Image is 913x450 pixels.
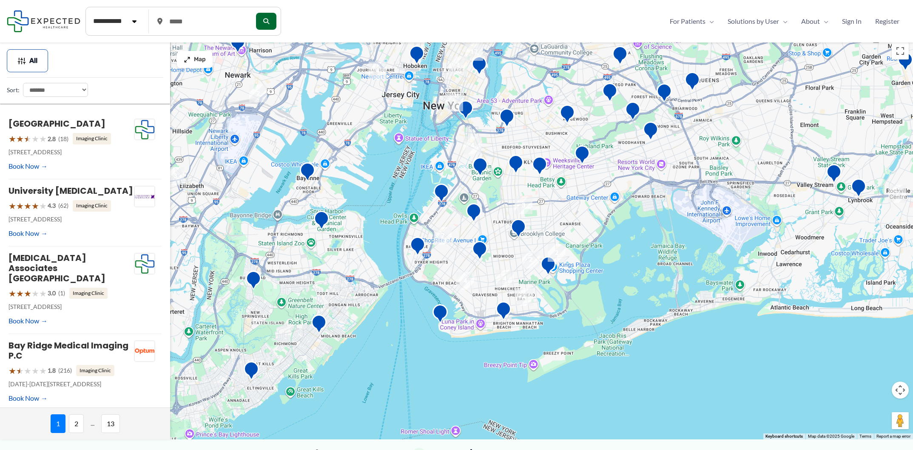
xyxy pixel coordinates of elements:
[859,434,871,439] a: Terms (opens in new tab)
[9,118,105,130] a: [GEOGRAPHIC_DATA]
[249,85,267,102] div: 2
[472,157,488,179] div: Outpatient Radiology Imaging Center | New York Methodist Hospital
[48,133,56,144] span: 2.8
[892,412,909,429] button: Drag Pegman onto the map to open Street View
[184,56,191,63] img: Maximize
[177,51,213,68] button: Map
[7,85,20,96] label: Sort:
[472,241,487,263] div: Lenox Hill Radiology | Bay Parkway
[194,56,206,63] span: Map
[685,72,700,93] div: Community Medical Imaging
[16,363,24,379] span: ★
[31,363,39,379] span: ★
[300,162,315,184] div: New Jersey Imaging Network | Bayonne
[472,56,487,78] div: Radiology Medical Arts
[29,58,37,64] span: All
[134,186,155,207] img: University Radiology
[246,271,261,292] div: AMDS+ Radiology
[657,83,672,105] div: New York Medical and Diagnostic Center
[48,200,56,211] span: 4.3
[670,15,705,28] span: For Patients
[7,10,80,32] img: Expected Healthcare Logo - side, dark font, small
[9,379,134,390] p: [DATE]-[DATE][STREET_ADDRESS]
[801,15,820,28] span: About
[409,45,424,67] div: New Jersey Imaging Network | Hoboken (Formerly Montclair)
[39,198,47,214] span: ★
[643,122,658,143] div: Lenox Hill Radiology | Ozone Park
[31,198,39,214] span: ★
[9,252,105,284] a: [MEDICAL_DATA] Associates [GEOGRAPHIC_DATA]
[876,434,910,439] a: Report a map error
[522,251,540,269] div: 2
[39,131,47,147] span: ★
[532,156,547,178] div: Lenox Hill Radiology | Eastern Parkway
[458,100,473,122] div: Lyons Medical &#8211; Mobile Imaging and Radiology
[314,211,329,232] div: NYU Regional Radiology | Staten Island
[705,15,714,28] span: Menu Toggle
[51,414,65,433] span: 1
[24,286,31,301] span: ★
[456,272,474,290] div: 4
[511,219,526,241] div: New York Cancer and Blood Specialists &#8211; Imaging Center
[464,136,481,154] div: 4
[24,131,31,147] span: ★
[9,147,134,158] p: [STREET_ADDRESS]
[17,57,26,65] img: Filter
[434,227,452,245] div: 7
[515,288,533,306] div: 4
[58,200,68,211] span: (62)
[496,301,511,323] div: 21 Century Radiology &#038; Imaging
[16,131,24,147] span: ★
[9,314,48,327] a: Book Now
[663,15,721,28] a: For PatientsMenu Toggle
[9,214,134,225] p: [STREET_ADDRESS]
[835,15,868,28] a: Sign In
[892,382,909,399] button: Map camera controls
[9,185,133,197] a: University [MEDICAL_DATA]
[465,43,483,61] div: 17
[868,15,906,28] a: Register
[560,105,575,126] div: Lenox Hill Radiology | Ridgewood
[625,102,640,123] div: EMU Radiology Center Queens
[842,15,862,28] span: Sign In
[31,286,39,301] span: ★
[9,301,134,312] p: [STREET_ADDRESS]
[875,15,899,28] span: Register
[612,46,628,68] div: Advanced Medical Imaging &#038; Teleradiology, LLC
[73,133,111,144] span: Imaging Clinic
[794,15,835,28] a: AboutMenu Toggle
[134,253,155,275] img: Expected Healthcare Logo
[851,178,866,200] div: Lenox Hill Radiology | Lynbrook
[24,363,31,379] span: ★
[445,93,463,111] div: 3
[76,365,114,376] span: Imaging Clinic
[892,42,909,59] button: Toggle fullscreen view
[808,434,854,439] span: Map data ©2025 Google
[496,270,514,288] div: 4
[16,286,24,301] span: ★
[466,203,481,225] div: ProHEALTH BRMI at Boro Park
[134,119,155,140] img: Expected Healthcare Logo
[87,414,98,433] span: ...
[7,49,48,72] button: All
[9,392,48,405] a: Book Now
[16,198,24,214] span: ★
[9,340,128,362] a: Bay Ridge Medical Imaging P.C
[311,314,327,336] div: Rendr Medical Imaging Center
[9,227,48,240] a: Book Now
[69,288,108,299] span: Imaging Clinic
[820,15,828,28] span: Menu Toggle
[508,155,523,176] div: Lenox Hill Radiology | Crown Heights
[515,196,532,214] div: 3
[499,108,515,130] div: Radiology Associates of Brooklyn
[369,62,387,79] div: 4
[410,237,425,258] div: Lenox Hill Radiology | Bay Ridge
[602,83,617,105] div: Fast Care Medical Diagnostic, PLLC
[540,256,556,278] div: Marine Park Radiology PC
[58,133,68,144] span: (18)
[58,365,72,376] span: (216)
[575,145,590,167] div: Lenox Hill Radiology | East New York
[548,244,566,262] div: 2
[9,286,16,301] span: ★
[728,15,779,28] span: Solutions by User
